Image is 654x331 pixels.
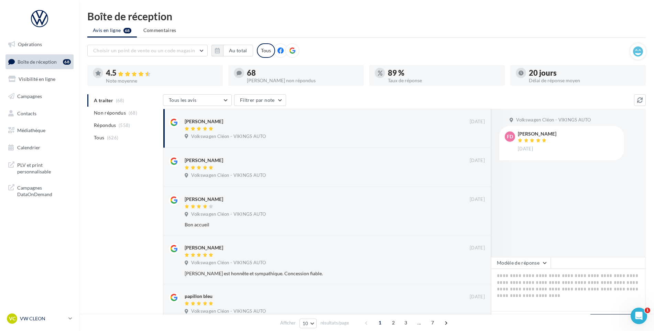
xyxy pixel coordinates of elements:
button: Choisir un point de vente ou un code magasin [87,45,208,56]
span: Volkswagen Cléon - VIKINGS AUTO [516,117,591,123]
div: Bon accueil [185,221,440,228]
span: 10 [303,321,308,326]
p: VW CLEON [20,315,66,322]
div: Taux de réponse [388,78,499,83]
a: Calendrier [4,140,75,155]
span: PLV et print personnalisable [17,160,71,175]
span: Contacts [17,110,36,116]
button: 10 [299,319,317,328]
div: Délai de réponse moyen [529,78,640,83]
span: Choisir un point de vente ou un code magasin [93,47,195,53]
span: Opérations [18,41,42,47]
span: Volkswagen Cléon - VIKINGS AUTO [191,134,266,140]
span: [DATE] [470,245,485,251]
span: [DATE] [470,196,485,203]
span: Répondus [94,122,116,129]
span: VC [9,315,15,322]
span: Volkswagen Cléon - VIKINGS AUTO [191,211,266,217]
div: [PERSON_NAME] [185,157,223,164]
div: [PERSON_NAME] est honnête et sympathique. Concession fiable. [185,270,440,277]
span: [DATE] [470,158,485,164]
span: Boîte de réception [18,58,57,64]
span: Afficher [280,320,296,326]
span: [DATE] [470,119,485,125]
a: Contacts [4,106,75,121]
div: Boîte de réception [87,11,646,21]
div: 89 % [388,69,499,77]
div: [PERSON_NAME] non répondus [247,78,358,83]
div: 68 [247,69,358,77]
button: Au total [211,45,253,56]
span: (558) [119,122,130,128]
span: résultats/page [320,320,349,326]
span: Médiathèque [17,127,45,133]
span: Fd [507,133,513,140]
div: Note moyenne [106,78,217,83]
div: Tous [257,43,275,58]
span: 3 [400,317,411,328]
a: Opérations [4,37,75,52]
a: Médiathèque [4,123,75,138]
span: Calendrier [17,145,40,150]
span: Tous [94,134,104,141]
a: Boîte de réception68 [4,54,75,69]
button: Tous les avis [163,94,232,106]
span: Campagnes DataOnDemand [17,183,71,198]
span: Volkswagen Cléon - VIKINGS AUTO [191,308,266,314]
span: Non répondus [94,109,126,116]
span: Tous les avis [169,97,197,103]
span: 2 [388,317,399,328]
div: 68 [63,59,71,65]
span: Volkswagen Cléon - VIKINGS AUTO [191,172,266,179]
span: [DATE] [470,294,485,300]
span: Volkswagen Cléon - VIKINGS AUTO [191,260,266,266]
span: Campagnes [17,93,42,99]
span: (68) [129,110,137,116]
span: 1 [645,308,650,313]
div: 4.5 [106,69,217,77]
a: VC VW CLEON [6,312,74,325]
span: Commentaires [143,27,176,34]
span: (626) [107,135,119,140]
div: [PERSON_NAME] [518,131,556,136]
span: [DATE] [518,146,533,152]
a: Campagnes DataOnDemand [4,180,75,201]
span: 1 [374,317,385,328]
div: 20 jours [529,69,640,77]
div: [PERSON_NAME] [185,196,223,203]
div: [PERSON_NAME] [185,118,223,125]
button: Au total [223,45,253,56]
a: Visibilité en ligne [4,72,75,86]
iframe: Intercom live chat [631,308,647,324]
span: 7 [427,317,438,328]
div: [PERSON_NAME] [185,244,223,251]
span: Visibilité en ligne [19,76,55,82]
a: PLV et print personnalisable [4,158,75,178]
span: ... [414,317,425,328]
div: papillon bleu [185,293,212,300]
button: Modèle de réponse [491,257,551,269]
button: Filtrer par note [234,94,286,106]
a: Campagnes [4,89,75,104]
